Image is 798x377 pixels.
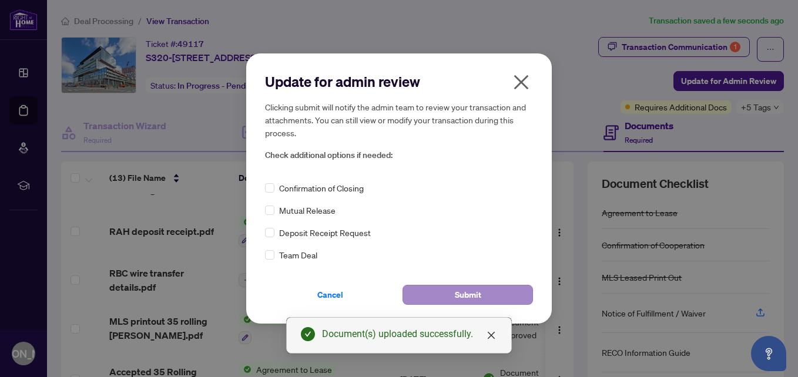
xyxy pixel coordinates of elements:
[487,331,496,340] span: close
[265,149,533,162] span: Check additional options if needed:
[279,204,336,217] span: Mutual Release
[265,285,395,305] button: Cancel
[279,248,317,261] span: Team Deal
[751,336,786,371] button: Open asap
[485,329,498,342] a: Close
[322,327,497,341] div: Document(s) uploaded successfully.
[265,72,533,91] h2: Update for admin review
[455,285,481,304] span: Submit
[403,285,533,305] button: Submit
[317,285,343,304] span: Cancel
[512,73,531,92] span: close
[279,226,371,239] span: Deposit Receipt Request
[279,181,364,194] span: Confirmation of Closing
[265,100,533,139] h5: Clicking submit will notify the admin team to review your transaction and attachments. You can st...
[301,327,315,341] span: check-circle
